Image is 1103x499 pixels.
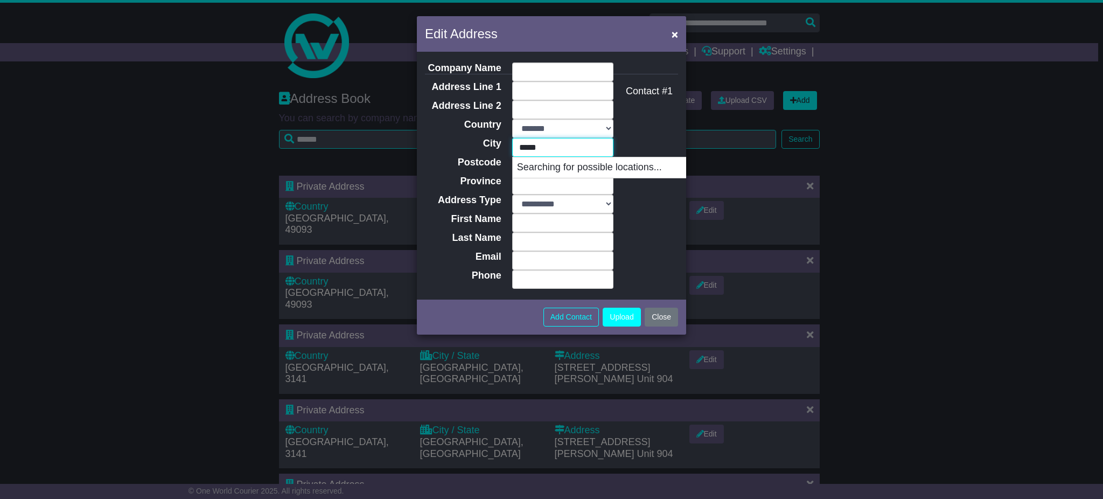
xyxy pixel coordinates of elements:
[417,81,507,93] label: Address Line 1
[417,270,507,282] label: Phone
[417,63,507,74] label: Company Name
[672,28,678,40] span: ×
[603,308,640,327] button: Upload
[417,232,507,244] label: Last Name
[425,24,498,44] h5: Edit Address
[417,176,507,188] label: Province
[543,308,599,327] button: Add Contact
[417,195,507,206] label: Address Type
[417,157,507,169] label: Postcode
[626,86,673,96] span: Contact #1
[417,213,507,225] label: First Name
[417,251,507,263] label: Email
[645,308,678,327] button: Close
[513,157,727,178] p: Searching for possible locations...
[666,23,683,45] button: Close
[417,138,507,150] label: City
[417,119,507,131] label: Country
[417,100,507,112] label: Address Line 2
